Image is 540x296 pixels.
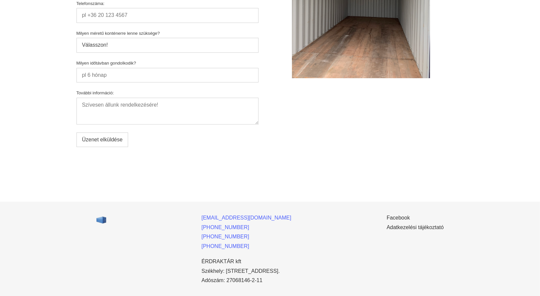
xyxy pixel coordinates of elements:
[202,277,263,283] a: Adószám: 27068146-2-11
[76,8,259,23] input: pl +36 20 123 4567
[202,268,280,274] a: Székhely: [STREET_ADDRESS].
[76,1,259,6] label: Telefonszáma:
[387,224,444,230] a: Adatkezelési tájékoztató
[202,243,249,249] a: [PHONE_NUMBER]
[96,215,106,225] img: favicon-32x32-png.png
[76,31,259,36] label: Milyen méretű konténerre lenne szüksége?
[387,215,410,221] a: Facebook
[76,68,259,82] input: pl 6 hónap
[202,224,249,230] a: [PHONE_NUMBER]
[76,132,128,147] input: Üzenet elküldése
[76,90,259,95] label: További információ:
[202,259,241,264] a: ÉRDRAKTÁR kft
[76,61,259,66] label: Milyen időtávban gondolkodik?
[202,215,291,221] a: [EMAIL_ADDRESS][DOMAIN_NAME]
[202,234,249,239] a: [PHONE_NUMBER]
